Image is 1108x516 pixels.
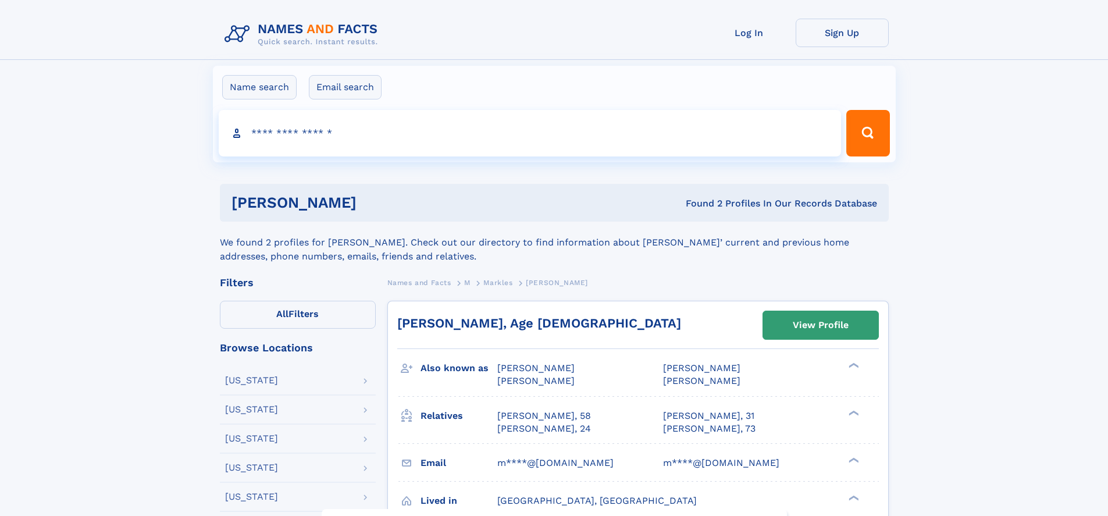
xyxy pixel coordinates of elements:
[225,492,278,501] div: [US_STATE]
[663,375,740,386] span: [PERSON_NAME]
[497,375,575,386] span: [PERSON_NAME]
[521,197,877,210] div: Found 2 Profiles In Our Records Database
[397,316,681,330] a: [PERSON_NAME], Age [DEMOGRAPHIC_DATA]
[846,456,860,464] div: ❯
[225,405,278,414] div: [US_STATE]
[220,343,376,353] div: Browse Locations
[497,422,591,435] a: [PERSON_NAME], 24
[483,275,512,290] a: Markles
[793,312,849,339] div: View Profile
[222,75,297,99] label: Name search
[225,463,278,472] div: [US_STATE]
[421,406,497,426] h3: Relatives
[387,275,451,290] a: Names and Facts
[421,491,497,511] h3: Lived in
[220,277,376,288] div: Filters
[497,362,575,373] span: [PERSON_NAME]
[663,362,740,373] span: [PERSON_NAME]
[703,19,796,47] a: Log In
[663,422,756,435] a: [PERSON_NAME], 73
[464,279,471,287] span: M
[421,453,497,473] h3: Email
[497,495,697,506] span: [GEOGRAPHIC_DATA], [GEOGRAPHIC_DATA]
[219,110,842,156] input: search input
[421,358,497,378] h3: Also known as
[846,362,860,369] div: ❯
[846,409,860,417] div: ❯
[225,434,278,443] div: [US_STATE]
[220,19,387,50] img: Logo Names and Facts
[796,19,889,47] a: Sign Up
[846,110,889,156] button: Search Button
[663,410,754,422] a: [PERSON_NAME], 31
[763,311,878,339] a: View Profile
[220,222,889,264] div: We found 2 profiles for [PERSON_NAME]. Check out our directory to find information about [PERSON_...
[220,301,376,329] label: Filters
[464,275,471,290] a: M
[497,410,591,422] a: [PERSON_NAME], 58
[231,195,521,210] h1: [PERSON_NAME]
[526,279,588,287] span: [PERSON_NAME]
[483,279,512,287] span: Markles
[225,376,278,385] div: [US_STATE]
[276,308,288,319] span: All
[309,75,382,99] label: Email search
[846,494,860,501] div: ❯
